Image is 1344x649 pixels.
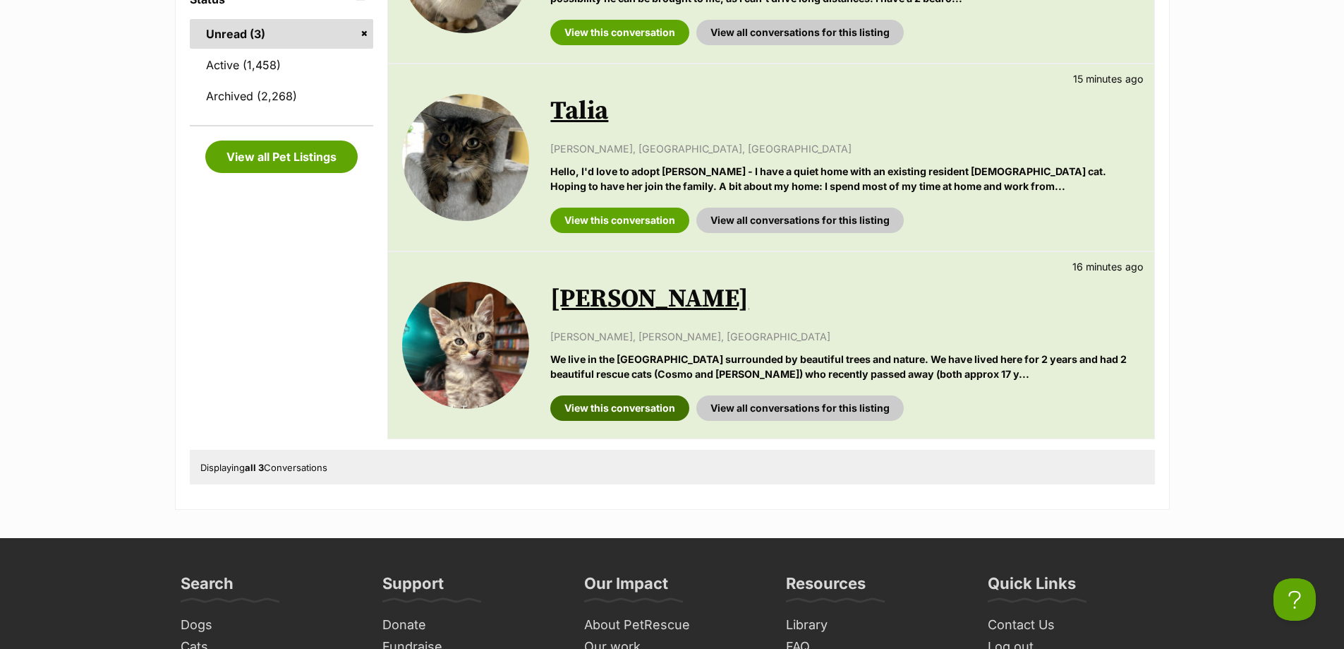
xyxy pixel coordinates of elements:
[696,395,904,421] a: View all conversations for this listing
[550,20,689,45] a: View this conversation
[1072,259,1144,274] p: 16 minutes ago
[1073,71,1144,86] p: 15 minutes ago
[550,352,1139,382] p: We live in the [GEOGRAPHIC_DATA] surrounded by beautiful trees and nature. We have lived here for...
[402,282,529,409] img: Tabby McTat
[1273,578,1316,621] iframe: Help Scout Beacon - Open
[205,141,358,173] a: View all Pet Listings
[696,208,904,233] a: View all conversations for this listing
[382,573,444,602] h3: Support
[190,19,374,49] a: Unread (3)
[780,614,968,636] a: Library
[550,283,749,315] a: [PERSON_NAME]
[988,573,1076,602] h3: Quick Links
[245,462,264,473] strong: all 3
[550,141,1139,156] p: [PERSON_NAME], [GEOGRAPHIC_DATA], [GEOGRAPHIC_DATA]
[175,614,363,636] a: Dogs
[550,208,689,233] a: View this conversation
[550,95,608,127] a: Talia
[982,614,1170,636] a: Contact Us
[190,50,374,80] a: Active (1,458)
[181,573,234,602] h3: Search
[579,614,766,636] a: About PetRescue
[550,329,1139,344] p: [PERSON_NAME], [PERSON_NAME], [GEOGRAPHIC_DATA]
[402,94,529,221] img: Talia
[550,164,1139,194] p: Hello, I'd love to adopt [PERSON_NAME] - I have a quiet home with an existing resident [DEMOGRAPH...
[550,395,689,421] a: View this conversation
[200,462,327,473] span: Displaying Conversations
[377,614,564,636] a: Donate
[786,573,866,602] h3: Resources
[584,573,668,602] h3: Our Impact
[190,81,374,111] a: Archived (2,268)
[696,20,904,45] a: View all conversations for this listing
